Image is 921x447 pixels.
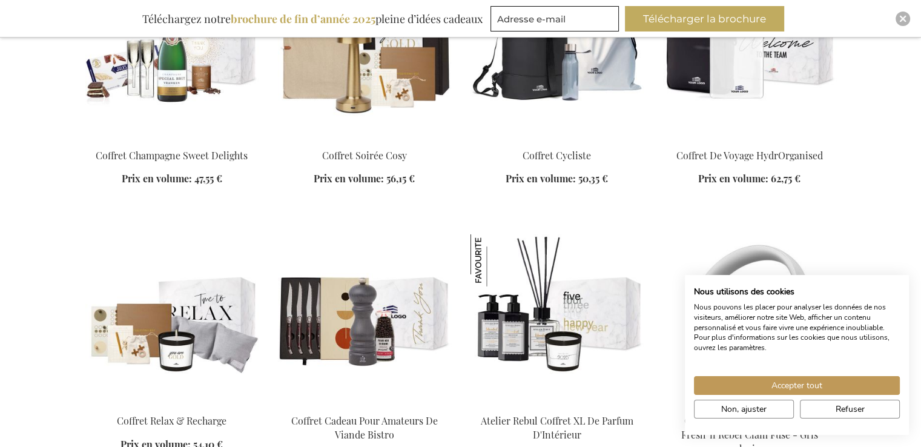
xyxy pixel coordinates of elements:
[481,414,633,441] a: Atelier Rebul Coffret XL De Parfum D'Intérieur
[386,172,415,185] span: 56,15 €
[314,172,384,185] span: Prix en volume:
[231,12,375,26] b: brochure de fin d’année 2025
[896,12,910,26] div: Close
[836,403,865,416] span: Refuser
[137,6,488,31] div: Téléchargez notre pleine d’idées cadeaux
[117,414,226,427] a: Coffret Relax & Recharge
[698,172,801,186] a: Prix en volume: 62,75 €
[470,399,644,411] a: Atelier Rebul XL Home Fragrance Box Atelier Rebul Coffret XL De Parfum D'Intérieur
[663,134,836,145] a: HydrOrganised Travel Essentials Set
[122,172,192,185] span: Prix en volume:
[85,234,259,404] img: Relax & Recharge Gift Set
[694,376,900,395] button: Accepter tous les cookies
[506,172,576,185] span: Prix en volume:
[694,400,794,419] button: Ajustez les préférences de cookie
[663,234,836,404] img: Personalised Fresh 'n Rebel Clam Fuse Headphone - Ice Grey
[800,400,900,419] button: Refuser tous les cookies
[470,134,644,145] a: Cyclist's Gift Set Coffret Cycliste
[490,6,622,35] form: marketing offers and promotions
[470,234,523,286] img: Atelier Rebul Coffret XL De Parfum D'Intérieur
[506,172,608,186] a: Prix en volume: 50,35 €
[314,172,415,186] a: Prix en volume: 56,15 €
[85,134,259,145] a: Sweet Delights Champagne Set
[694,286,900,297] h2: Nous utilisons des cookies
[721,403,767,416] span: Non, ajuster
[490,6,619,31] input: Adresse e-mail
[291,414,438,441] a: Coffret Cadeau Pour Amateurs De Viande Bistro
[676,149,823,162] a: Coffret De Voyage HydrOrganised
[771,379,822,392] span: Accepter tout
[771,172,801,185] span: 62,75 €
[899,15,906,22] img: Close
[122,172,222,186] a: Prix en volume: 47,55 €
[663,399,836,411] a: Personalised Fresh 'n Rebel Clam Fuse Headphone - Ice Grey
[194,172,222,185] span: 47,55 €
[278,134,451,145] a: Cosy Evenings Gift Set Coffret Soirée Cosy
[278,234,451,404] img: Coffret Cadeau Pour Amateurs De Viande Bistro
[470,234,644,404] img: Atelier Rebul XL Home Fragrance Box
[523,149,591,162] a: Coffret Cycliste
[625,6,784,31] button: Télécharger la brochure
[322,149,407,162] a: Coffret Soirée Cosy
[694,302,900,353] p: Nous pouvons les placer pour analyser les données de nos visiteurs, améliorer notre site Web, aff...
[96,149,248,162] a: Coffret Champagne Sweet Delights
[85,399,259,411] a: Relax & Recharge Gift Set
[578,172,608,185] span: 50,35 €
[278,399,451,411] a: Coffret Cadeau Pour Amateurs De Viande Bistro
[698,172,768,185] span: Prix en volume:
